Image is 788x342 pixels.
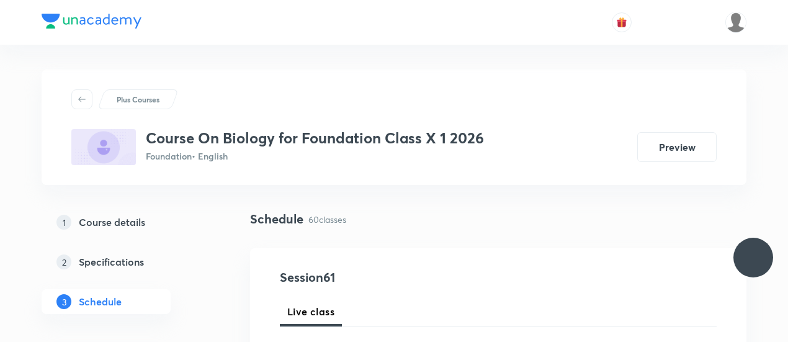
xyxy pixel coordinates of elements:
[637,132,717,162] button: Preview
[746,250,761,265] img: ttu
[56,254,71,269] p: 2
[79,254,144,269] h5: Specifications
[146,129,484,147] h3: Course On Biology for Foundation Class X 1 2026
[42,250,210,274] a: 2Specifications
[42,210,210,235] a: 1Course details
[616,17,627,28] img: avatar
[71,129,136,165] img: C357F34E-3CFD-4D4E-B813-6D794DB487B6_plus.png
[79,294,122,309] h5: Schedule
[42,14,141,32] a: Company Logo
[56,294,71,309] p: 3
[280,268,506,287] h4: Session 61
[42,14,141,29] img: Company Logo
[79,215,145,230] h5: Course details
[287,304,334,319] span: Live class
[117,94,159,105] p: Plus Courses
[56,215,71,230] p: 1
[308,213,346,226] p: 60 classes
[146,150,484,163] p: Foundation • English
[612,12,632,32] button: avatar
[725,12,746,33] img: P Antony
[250,210,303,228] h4: Schedule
